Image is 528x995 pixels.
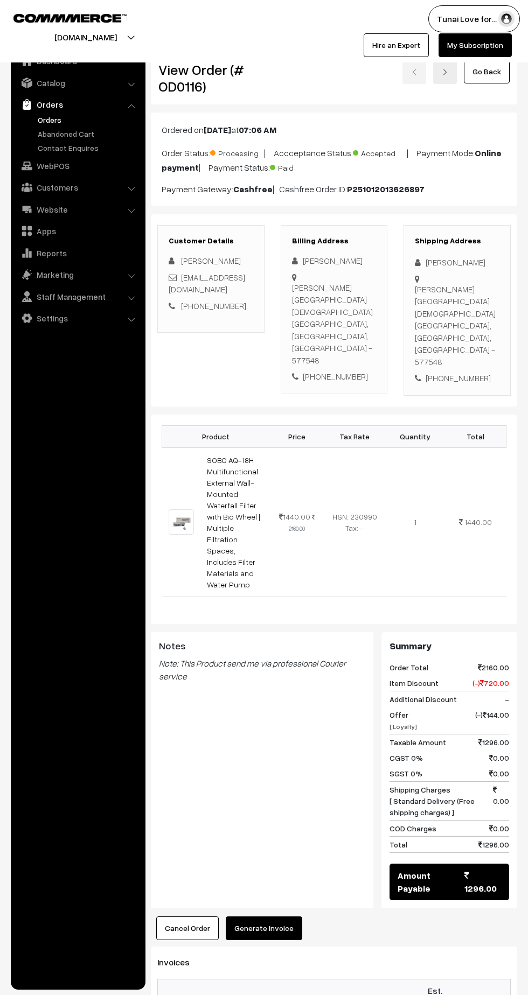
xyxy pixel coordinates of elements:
span: SGST 0% [390,768,422,779]
span: (-) 720.00 [473,677,509,689]
a: COMMMERCE [13,11,108,24]
span: Taxable Amount [390,737,446,748]
a: My Subscription [439,33,512,57]
span: COD Charges [390,823,436,834]
h3: Billing Address [292,236,377,246]
a: Catalog [13,73,142,93]
a: WebPOS [13,156,142,176]
th: Price [270,425,324,447]
span: 2160.00 [478,662,509,673]
span: Amount Payable [398,869,465,895]
span: [ Loyalty] [390,723,417,731]
button: Generate Invoice [226,916,302,940]
a: Abandoned Cart [35,128,142,139]
th: Tax Rate [324,425,385,447]
span: 0.00 [493,784,509,818]
strike: 2160.00 [289,514,315,532]
a: Orders [35,114,142,125]
b: 07:06 AM [239,124,276,135]
span: Shipping Charges [ Standard Delivery (Free shipping charges) ] [390,784,493,818]
h3: Customer Details [169,236,253,246]
b: [DATE] [204,124,231,135]
img: user [498,11,515,27]
a: SOBO AQ-18H Multifunctional External Wall-Mounted Waterfall Filter with Bio Wheel | Multiple Filt... [207,456,260,589]
a: Settings [13,309,142,328]
p: Ordered on at [162,123,506,136]
blockquote: Note: This Product send me via professional Courier service [159,657,365,683]
span: Offer [390,709,417,732]
b: P251012013626897 [347,184,425,194]
th: Quantity [385,425,445,447]
th: Product [162,425,270,447]
div: [PERSON_NAME] [292,255,377,267]
div: [PERSON_NAME][GEOGRAPHIC_DATA][DEMOGRAPHIC_DATA] [GEOGRAPHIC_DATA], [GEOGRAPHIC_DATA], [GEOGRAPHI... [292,282,377,367]
span: Additional Discount [390,693,457,705]
span: 1440.00 [464,517,492,527]
h3: Shipping Address [415,236,499,246]
span: 1440.00 [279,512,310,521]
span: [PERSON_NAME] [181,256,241,265]
span: Processing [210,145,264,159]
span: HSN: 230990 Tax: - [332,512,377,532]
p: Payment Gateway: | Cashfree Order ID: [162,183,506,195]
a: Website [13,200,142,219]
span: 0.00 [489,768,509,779]
span: 0.00 [489,823,509,834]
span: Order Total [390,662,428,673]
span: Paid [270,159,324,173]
div: [PERSON_NAME][GEOGRAPHIC_DATA][DEMOGRAPHIC_DATA] [GEOGRAPHIC_DATA], [GEOGRAPHIC_DATA], [GEOGRAPHI... [415,283,499,368]
div: [PERSON_NAME] [415,256,499,269]
a: Orders [13,95,142,114]
span: Accepted [353,145,407,159]
span: CGST 0% [390,752,423,763]
th: Total [445,425,506,447]
a: Customers [13,178,142,197]
a: [PHONE_NUMBER] [181,301,246,311]
span: 1296.00 [478,839,509,850]
span: Item Discount [390,677,439,689]
p: Order Status: | Accceptance Status: | Payment Mode: | Payment Status: [162,145,506,174]
a: Marketing [13,265,142,284]
h3: Summary [390,640,509,652]
span: 1296.00 [478,737,509,748]
span: 1296.00 [464,869,501,895]
span: 1 [414,517,416,527]
h2: View Order (# OD0116) [158,61,265,95]
a: Apps [13,221,142,241]
div: [PHONE_NUMBER] [292,370,377,383]
img: Bio-top-filter-AQ-18-Sobo-2.jpg [169,509,194,535]
a: Hire an Expert [364,33,429,57]
a: Go Back [464,60,510,83]
span: (-) 144.00 [475,709,509,732]
a: Reports [13,243,142,263]
span: - [505,693,509,705]
button: [DOMAIN_NAME] [17,24,155,51]
a: Contact Enquires [35,142,142,153]
span: Total [390,839,407,850]
span: 0.00 [489,752,509,763]
button: Tunai Love for… [428,5,520,32]
a: Staff Management [13,287,142,306]
img: right-arrow.png [442,69,448,75]
img: COMMMERCE [13,14,127,22]
h3: Notes [159,640,365,652]
button: Cancel Order [156,916,219,940]
span: Invoices [157,957,203,968]
b: Cashfree [233,184,273,194]
a: [EMAIL_ADDRESS][DOMAIN_NAME] [169,272,245,295]
div: [PHONE_NUMBER] [415,372,499,384]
